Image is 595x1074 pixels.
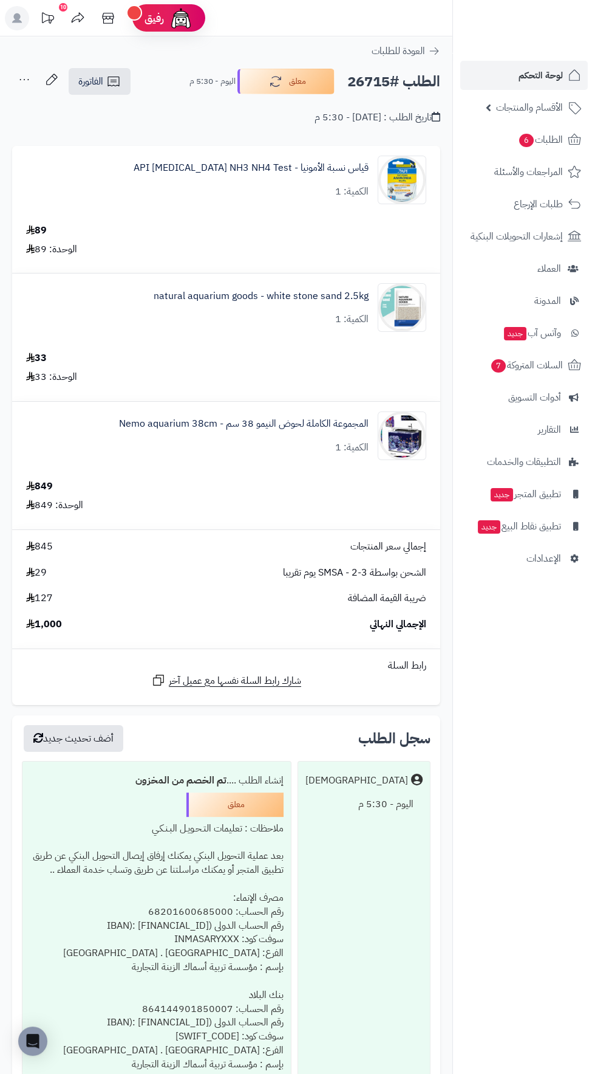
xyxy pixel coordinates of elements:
span: 6 [519,134,534,147]
span: الإعدادات [526,550,561,567]
a: العملاء [460,254,588,283]
span: الشحن بواسطة SMSA - 2-3 يوم تقريبا [283,566,426,580]
span: جديد [491,488,513,501]
div: رابط السلة [17,659,435,673]
a: السلات المتروكة7 [460,351,588,380]
img: 1748906692-xxxxxxxxxxxxxxxxxxxsign_6587208-Recovered-30dfgdgcm-CP-90x90.jpg [378,411,426,460]
span: العودة للطلبات [372,44,425,58]
div: الوحدة: 33 [26,370,77,384]
div: الكمية: 1 [335,185,369,199]
span: التطبيقات والخدمات [487,453,561,470]
span: جديد [478,520,500,534]
div: إنشاء الطلب .... [30,769,284,793]
a: العودة للطلبات [372,44,440,58]
a: المراجعات والأسئلة [460,157,588,187]
span: إجمالي سعر المنتجات [350,540,426,554]
div: اليوم - 5:30 م [305,793,423,816]
a: قياس نسبة الأمونيا - API [MEDICAL_DATA] NH3 NH4 Test [134,161,369,175]
div: الكمية: 1 [335,312,369,326]
span: لوحة التحكم [518,67,563,84]
small: اليوم - 5:30 م [189,75,236,88]
a: تطبيق نقاط البيعجديد [460,512,588,541]
a: أدوات التسويق [460,383,588,412]
b: تم الخصم من المخزون [135,773,226,788]
span: جديد [504,327,526,340]
div: تاريخ الطلب : [DATE] - 5:30 م [314,111,440,125]
div: الوحدة: 89 [26,243,77,256]
a: إشعارات التحويلات البنكية [460,222,588,251]
a: شارك رابط السلة نفسها مع عميل آخر [151,673,301,688]
a: لوحة التحكم [460,61,588,90]
img: 1727086562-9127nKz1s8L._AC_SL1500_-90x90.jpg [378,156,426,204]
div: [DEMOGRAPHIC_DATA] [305,774,408,788]
a: وآتس آبجديد [460,318,588,348]
span: التقارير [538,421,561,438]
span: تطبيق نقاط البيع [477,518,561,535]
a: تحديثات المنصة [32,6,63,33]
img: logo-2.png [512,30,583,55]
span: الفاتورة [78,74,103,89]
span: أدوات التسويق [508,389,561,406]
span: وآتس آب [503,325,561,342]
a: المدونة [460,286,588,315]
span: 29 [26,566,47,580]
span: رفيق [144,11,164,26]
h3: سجل الطلب [358,731,430,746]
div: الكمية: 1 [335,441,369,455]
div: 89 [26,224,47,238]
img: ai-face.png [169,6,193,30]
a: المجموعة الكاملة لحوض النيمو 38 سم - Nemo aquarium 38cm [119,417,369,431]
div: Open Intercom Messenger [18,1027,47,1056]
button: معلق [237,69,335,94]
span: طلبات الإرجاع [514,196,563,213]
span: الأقسام والمنتجات [496,99,563,116]
div: 849 [26,480,53,494]
span: الإجمالي النهائي [370,618,426,632]
div: 33 [26,351,47,365]
span: 127 [26,591,53,605]
div: الوحدة: 849 [26,498,83,512]
a: التقارير [460,415,588,444]
span: شارك رابط السلة نفسها مع عميل آخر [169,674,301,688]
a: تطبيق المتجرجديد [460,480,588,509]
span: ضريبة القيمة المضافة [348,591,426,605]
a: طلبات الإرجاع [460,190,588,219]
span: المدونة [534,292,561,309]
span: الطلبات [518,131,563,148]
a: natural aquarium goods - white stone sand 2.5kg [154,289,369,303]
span: تطبيق المتجر [489,486,561,503]
span: السلات المتروكة [490,357,563,374]
span: 845 [26,540,53,554]
div: معلق [186,793,284,817]
a: الإعدادات [460,544,588,573]
div: 10 [59,3,67,12]
span: العملاء [537,260,561,277]
span: إشعارات التحويلات البنكية [471,228,563,245]
img: 1748847776-Untitled-1-Reco43tvered-90x90.jpg [378,283,426,332]
span: 1,000 [26,618,62,632]
a: التطبيقات والخدمات [460,447,588,477]
span: المراجعات والأسئلة [494,164,563,181]
span: 7 [491,359,506,373]
a: الفاتورة [69,68,131,95]
button: أضف تحديث جديد [24,725,123,752]
a: الطلبات6 [460,125,588,154]
h2: الطلب #26715 [347,69,440,94]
